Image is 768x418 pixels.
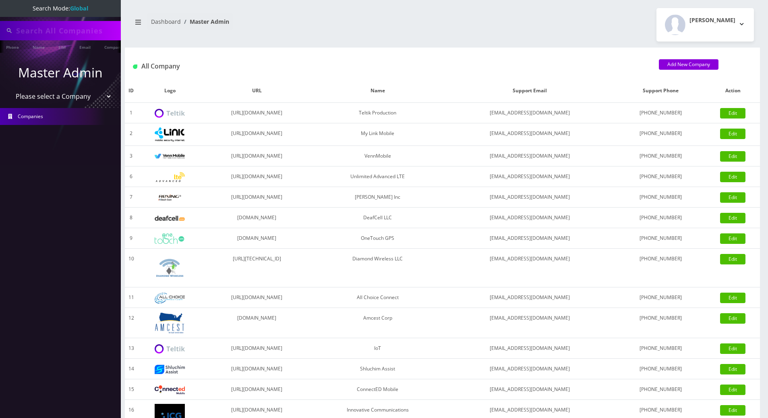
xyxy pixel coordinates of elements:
[155,127,185,141] img: My Link Mobile
[125,308,138,338] td: 12
[155,253,185,283] img: Diamond Wireless LLC
[125,146,138,166] td: 3
[311,359,444,379] td: Shluchim Assist
[720,108,745,119] a: Edit
[615,103,706,123] td: [PHONE_NUMBER]
[202,308,311,338] td: [DOMAIN_NAME]
[444,208,615,228] td: [EMAIL_ADDRESS][DOMAIN_NAME]
[311,308,444,338] td: Amcest Corp
[444,166,615,187] td: [EMAIL_ADDRESS][DOMAIN_NAME]
[706,79,760,103] th: Action
[125,379,138,400] td: 15
[689,17,735,24] h2: [PERSON_NAME]
[615,359,706,379] td: [PHONE_NUMBER]
[720,129,745,139] a: Edit
[615,123,706,146] td: [PHONE_NUMBER]
[311,187,444,208] td: [PERSON_NAME] Inc
[720,293,745,303] a: Edit
[615,308,706,338] td: [PHONE_NUMBER]
[311,123,444,146] td: My Link Mobile
[155,109,185,118] img: Teltik Production
[29,40,49,53] a: Name
[615,208,706,228] td: [PHONE_NUMBER]
[444,308,615,338] td: [EMAIL_ADDRESS][DOMAIN_NAME]
[133,64,137,69] img: All Company
[615,287,706,308] td: [PHONE_NUMBER]
[615,187,706,208] td: [PHONE_NUMBER]
[720,405,745,416] a: Edit
[202,146,311,166] td: [URL][DOMAIN_NAME]
[125,287,138,308] td: 11
[18,113,43,120] span: Companies
[202,208,311,228] td: [DOMAIN_NAME]
[311,79,444,103] th: Name
[720,343,745,354] a: Edit
[615,146,706,166] td: [PHONE_NUMBER]
[444,338,615,359] td: [EMAIL_ADDRESS][DOMAIN_NAME]
[311,338,444,359] td: IoT
[311,379,444,400] td: ConnectED Mobile
[151,18,181,25] a: Dashboard
[311,146,444,166] td: VennMobile
[125,208,138,228] td: 8
[202,359,311,379] td: [URL][DOMAIN_NAME]
[444,123,615,146] td: [EMAIL_ADDRESS][DOMAIN_NAME]
[615,338,706,359] td: [PHONE_NUMBER]
[155,233,185,244] img: OneTouch GPS
[131,13,437,36] nav: breadcrumb
[202,187,311,208] td: [URL][DOMAIN_NAME]
[311,287,444,308] td: All Choice Connect
[33,4,88,12] span: Search Mode:
[444,359,615,379] td: [EMAIL_ADDRESS][DOMAIN_NAME]
[720,192,745,203] a: Edit
[444,249,615,287] td: [EMAIL_ADDRESS][DOMAIN_NAME]
[720,313,745,324] a: Edit
[615,166,706,187] td: [PHONE_NUMBER]
[125,123,138,146] td: 2
[720,364,745,374] a: Edit
[615,228,706,249] td: [PHONE_NUMBER]
[181,17,229,26] li: Master Admin
[133,62,647,70] h1: All Company
[155,344,185,354] img: IoT
[615,79,706,103] th: Support Phone
[720,172,745,182] a: Edit
[155,365,185,374] img: Shluchim Assist
[155,154,185,159] img: VennMobile
[125,187,138,208] td: 7
[155,312,185,334] img: Amcest Corp
[155,194,185,202] img: Rexing Inc
[125,103,138,123] td: 1
[125,79,138,103] th: ID
[75,40,95,53] a: Email
[444,287,615,308] td: [EMAIL_ADDRESS][DOMAIN_NAME]
[202,166,311,187] td: [URL][DOMAIN_NAME]
[311,166,444,187] td: Unlimited Advanced LTE
[615,249,706,287] td: [PHONE_NUMBER]
[100,40,127,53] a: Company
[444,187,615,208] td: [EMAIL_ADDRESS][DOMAIN_NAME]
[202,287,311,308] td: [URL][DOMAIN_NAME]
[720,151,745,162] a: Edit
[720,233,745,244] a: Edit
[311,103,444,123] td: Teltik Production
[444,146,615,166] td: [EMAIL_ADDRESS][DOMAIN_NAME]
[444,379,615,400] td: [EMAIL_ADDRESS][DOMAIN_NAME]
[70,4,88,12] strong: Global
[720,213,745,223] a: Edit
[311,228,444,249] td: OneTouch GPS
[444,79,615,103] th: Support Email
[125,166,138,187] td: 6
[615,379,706,400] td: [PHONE_NUMBER]
[138,79,202,103] th: Logo
[2,40,23,53] a: Phone
[125,359,138,379] td: 14
[659,59,718,70] a: Add New Company
[444,103,615,123] td: [EMAIL_ADDRESS][DOMAIN_NAME]
[311,249,444,287] td: Diamond Wireless LLC
[155,172,185,182] img: Unlimited Advanced LTE
[16,23,119,38] input: Search All Companies
[202,123,311,146] td: [URL][DOMAIN_NAME]
[656,8,754,42] button: [PERSON_NAME]
[202,249,311,287] td: [URL][TECHNICAL_ID]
